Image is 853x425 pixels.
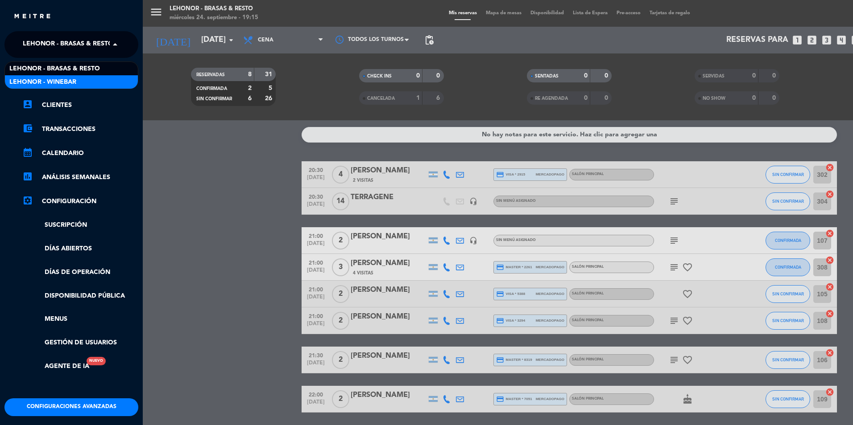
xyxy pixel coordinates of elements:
a: account_balance_walletTransacciones [22,124,138,135]
a: assessmentANÁLISIS SEMANALES [22,172,138,183]
span: Lehonor - Winebar [9,77,76,87]
button: Configuraciones avanzadas [4,398,138,416]
div: Nuevo [87,357,106,365]
i: calendar_month [22,147,33,158]
a: Disponibilidad pública [22,291,138,301]
i: assessment [22,171,33,182]
i: settings_applications [22,195,33,206]
i: account_balance_wallet [22,123,33,134]
a: Días de Operación [22,267,138,278]
a: Agente de IANuevo [22,361,89,372]
span: Lehonor - Brasas & Resto [9,64,100,74]
a: Configuración [22,196,138,207]
a: Gestión de usuarios [22,338,138,348]
a: account_boxClientes [22,100,138,110]
a: Días abiertos [22,244,138,254]
span: Lehonor - Brasas & Resto [23,35,113,54]
a: Menus [22,314,138,324]
a: calendar_monthCalendario [22,148,138,159]
a: Suscripción [22,220,138,230]
img: MEITRE [13,13,51,20]
i: account_box [22,99,33,110]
